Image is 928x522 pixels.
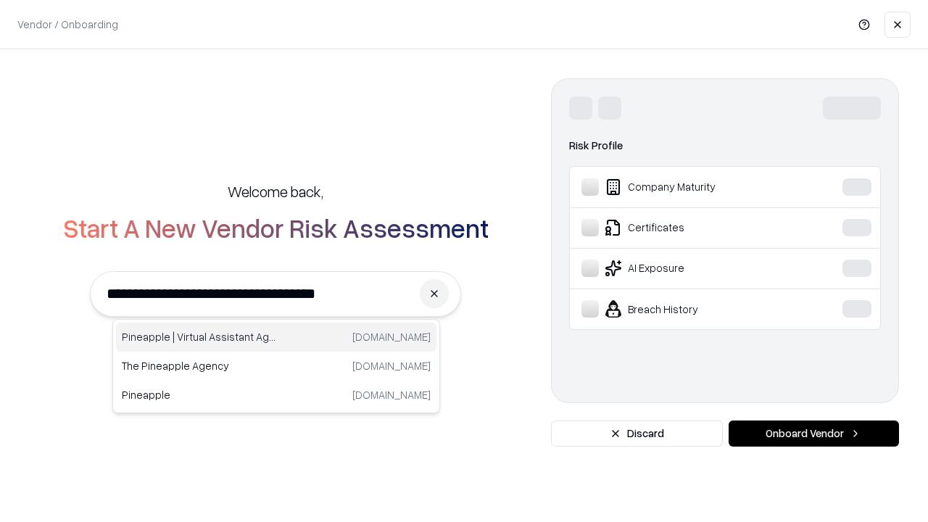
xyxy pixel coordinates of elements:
h2: Start A New Vendor Risk Assessment [63,213,489,242]
div: Company Maturity [581,178,798,196]
p: Vendor / Onboarding [17,17,118,32]
p: Pineapple | Virtual Assistant Agency [122,329,276,344]
div: Suggestions [112,319,440,413]
p: The Pineapple Agency [122,358,276,373]
p: [DOMAIN_NAME] [352,329,431,344]
div: Breach History [581,300,798,318]
button: Discard [551,420,723,447]
h5: Welcome back, [228,181,323,202]
p: [DOMAIN_NAME] [352,387,431,402]
p: [DOMAIN_NAME] [352,358,431,373]
div: Certificates [581,219,798,236]
div: Risk Profile [569,137,881,154]
p: Pineapple [122,387,276,402]
div: AI Exposure [581,260,798,277]
button: Onboard Vendor [729,420,899,447]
